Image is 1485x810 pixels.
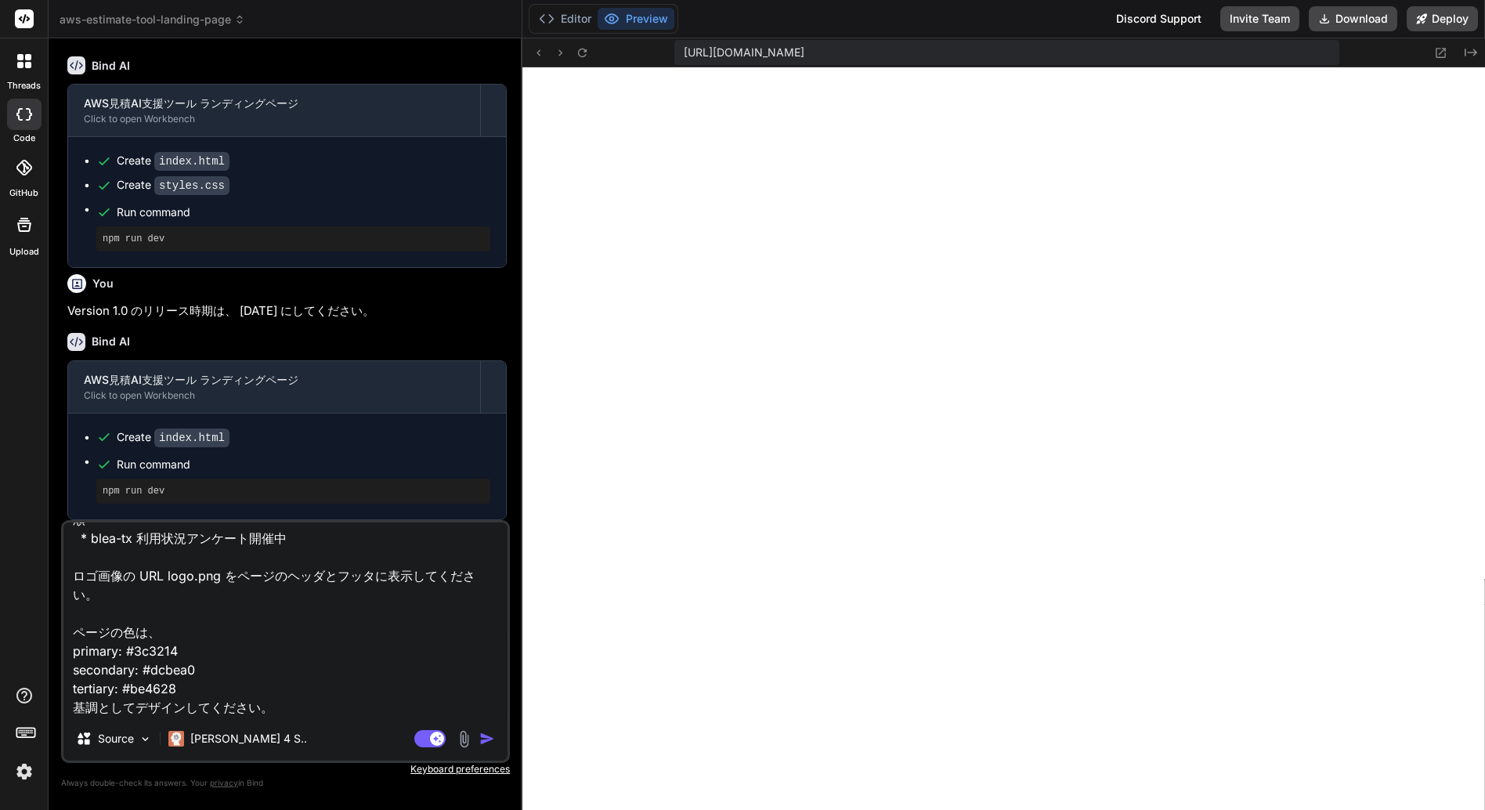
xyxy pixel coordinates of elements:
[117,457,490,472] span: Run command
[60,12,245,27] span: aws-estimate-tool-landing-page
[9,186,38,200] label: GitHub
[455,730,473,748] img: attachment
[84,372,464,388] div: AWS見積AI支援ツール ランディングページ
[684,45,804,60] span: [URL][DOMAIN_NAME]
[117,177,229,193] div: Create
[61,776,510,790] p: Always double-check its answers. Your in Bind
[7,79,41,92] label: threads
[84,113,464,125] div: Click to open Workbench
[92,58,130,74] h6: Bind AI
[168,731,184,747] img: Claude 4 Sonnet
[1309,6,1397,31] button: Download
[117,153,229,169] div: Create
[1407,6,1478,31] button: Deploy
[67,302,507,320] p: Version 1.0 のリリース時期は、 [DATE] にしてください。
[61,763,510,776] p: Keyboard preferences
[9,245,39,259] label: Upload
[522,67,1485,810] iframe: Preview
[479,731,495,747] img: icon
[210,778,238,787] span: privacy
[598,8,674,30] button: Preview
[117,429,229,446] div: Create
[92,276,114,291] h6: You
[154,176,229,195] code: styles.css
[139,732,152,746] img: Pick Models
[103,233,484,245] pre: npm run dev
[11,758,38,785] img: settings
[84,96,464,111] div: AWS見積AI支援ツール ランディングページ
[92,334,130,349] h6: Bind AI
[1107,6,1211,31] div: Discord Support
[68,361,480,413] button: AWS見積AI支援ツール ランディングページClick to open Workbench
[68,85,480,136] button: AWS見積AI支援ツール ランディングページClick to open Workbench
[13,132,35,145] label: code
[154,152,229,171] code: index.html
[98,731,134,747] p: Source
[84,389,464,402] div: Click to open Workbench
[63,523,508,717] textarea: 「デプロイ・運用手順」は「クイックスタート(デプロイ・運用)」としてください。 リリース情報 v3.6.4 の記載に以下を記載。 * 解説 * 導入手順、削除手順 リリース情報 v3.7.0 の...
[1220,6,1299,31] button: Invite Team
[533,8,598,30] button: Editor
[190,731,307,747] p: [PERSON_NAME] 4 S..
[117,204,490,220] span: Run command
[154,429,229,447] code: index.html
[103,485,484,497] pre: npm run dev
